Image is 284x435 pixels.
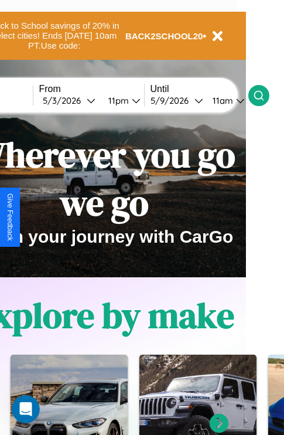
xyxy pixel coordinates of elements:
div: 5 / 3 / 2026 [43,95,87,106]
div: Give Feedback [6,193,14,241]
label: From [39,84,144,94]
b: BACK2SCHOOL20 [125,31,203,41]
div: 11pm [102,95,132,106]
label: Until [150,84,248,94]
div: 11am [207,95,236,106]
iframe: Intercom live chat [12,395,40,423]
button: 11pm [99,94,144,107]
button: 5/3/2026 [39,94,99,107]
div: 5 / 9 / 2026 [150,95,194,106]
button: 11am [203,94,248,107]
